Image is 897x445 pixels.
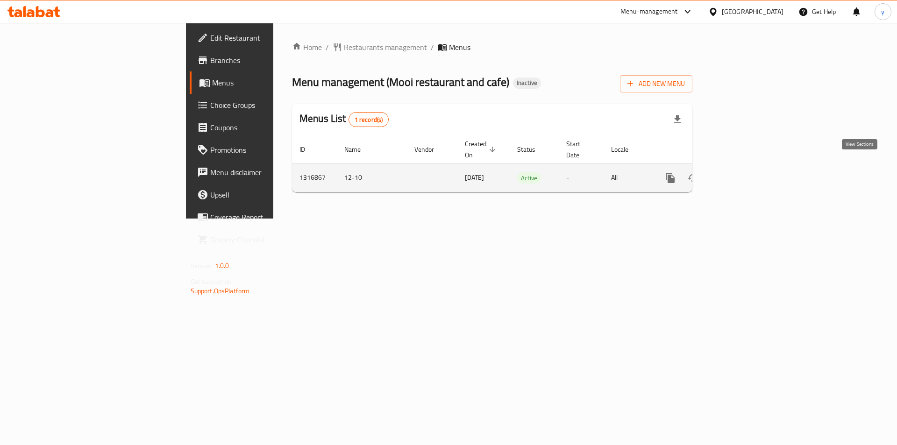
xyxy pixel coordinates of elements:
[620,75,692,92] button: Add New Menu
[215,260,229,272] span: 1.0.0
[191,260,214,272] span: Version:
[210,144,328,155] span: Promotions
[191,275,234,288] span: Get support on:
[210,234,328,245] span: Grocery Checklist
[465,171,484,184] span: [DATE]
[191,285,250,297] a: Support.OpsPlatform
[210,167,328,178] span: Menu disclaimer
[190,206,336,228] a: Coverage Report
[212,77,328,88] span: Menus
[604,163,652,192] td: All
[210,55,328,66] span: Branches
[333,42,427,53] a: Restaurants management
[190,184,336,206] a: Upsell
[292,42,692,53] nav: breadcrumb
[627,78,685,90] span: Add New Menu
[299,112,389,127] h2: Menus List
[349,115,389,124] span: 1 record(s)
[190,71,336,94] a: Menus
[722,7,783,17] div: [GEOGRAPHIC_DATA]
[190,228,336,251] a: Grocery Checklist
[190,161,336,184] a: Menu disclaimer
[190,27,336,49] a: Edit Restaurant
[517,144,548,155] span: Status
[292,71,509,92] span: Menu management ( Mooi restaurant and cafe )
[559,163,604,192] td: -
[190,116,336,139] a: Coupons
[190,94,336,116] a: Choice Groups
[611,144,641,155] span: Locale
[349,112,389,127] div: Total records count
[190,49,336,71] a: Branches
[299,144,317,155] span: ID
[881,7,884,17] span: y
[210,122,328,133] span: Coupons
[513,79,541,87] span: Inactive
[517,173,541,184] span: Active
[620,6,678,17] div: Menu-management
[431,42,434,53] li: /
[190,139,336,161] a: Promotions
[682,167,704,189] button: Change Status
[652,135,756,164] th: Actions
[517,172,541,184] div: Active
[465,138,498,161] span: Created On
[344,42,427,53] span: Restaurants management
[666,108,689,131] div: Export file
[292,135,756,192] table: enhanced table
[344,144,373,155] span: Name
[414,144,446,155] span: Vendor
[513,78,541,89] div: Inactive
[659,167,682,189] button: more
[337,163,407,192] td: 12-10
[210,32,328,43] span: Edit Restaurant
[449,42,470,53] span: Menus
[210,189,328,200] span: Upsell
[210,212,328,223] span: Coverage Report
[566,138,592,161] span: Start Date
[210,99,328,111] span: Choice Groups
